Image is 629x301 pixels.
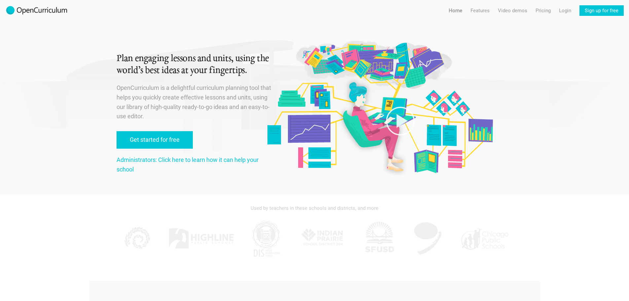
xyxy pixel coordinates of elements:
img: AGK.jpg [411,219,444,258]
a: Features [471,5,490,16]
a: Video demos [498,5,527,16]
img: IPSD.jpg [298,219,347,258]
div: Used by teachers in these schools and districts, and more [117,201,513,215]
a: Sign up for free [579,5,624,16]
img: SFUSD.jpg [363,219,396,258]
p: OpenCurriculum is a delightful curriculum planning tool that helps you quickly create effective l... [117,83,272,121]
img: Highline.jpg [168,219,234,258]
a: Pricing [536,5,551,16]
img: DIS.jpg [250,219,283,258]
img: KPPCS.jpg [120,219,153,258]
a: Administrators: Click here to learn how it can help your school [117,156,259,173]
a: Get started for free [117,131,193,149]
img: CPS.jpg [460,219,509,258]
a: Login [559,5,571,16]
a: Home [449,5,462,16]
h1: Plan engaging lessons and units, using the world’s best ideas at your fingertips. [117,53,272,77]
img: 2017-logo-m.png [5,5,68,16]
img: Original illustration by Malisa Suchanya, Oakland, CA (malisasuchanya.com) [265,40,495,175]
